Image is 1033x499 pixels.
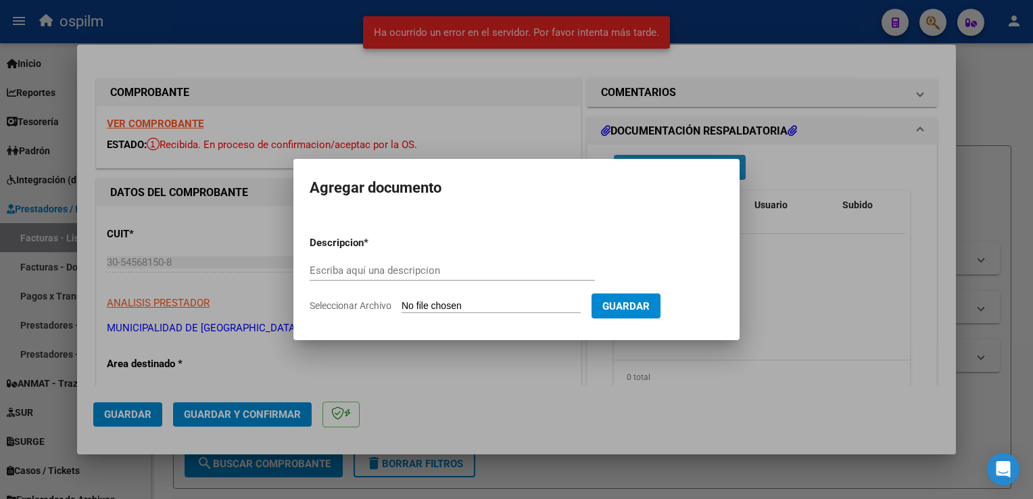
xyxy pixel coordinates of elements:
[310,175,723,201] h2: Agregar documento
[310,235,434,251] p: Descripcion
[602,300,650,312] span: Guardar
[310,300,391,311] span: Seleccionar Archivo
[592,293,660,318] button: Guardar
[987,453,1019,485] div: Open Intercom Messenger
